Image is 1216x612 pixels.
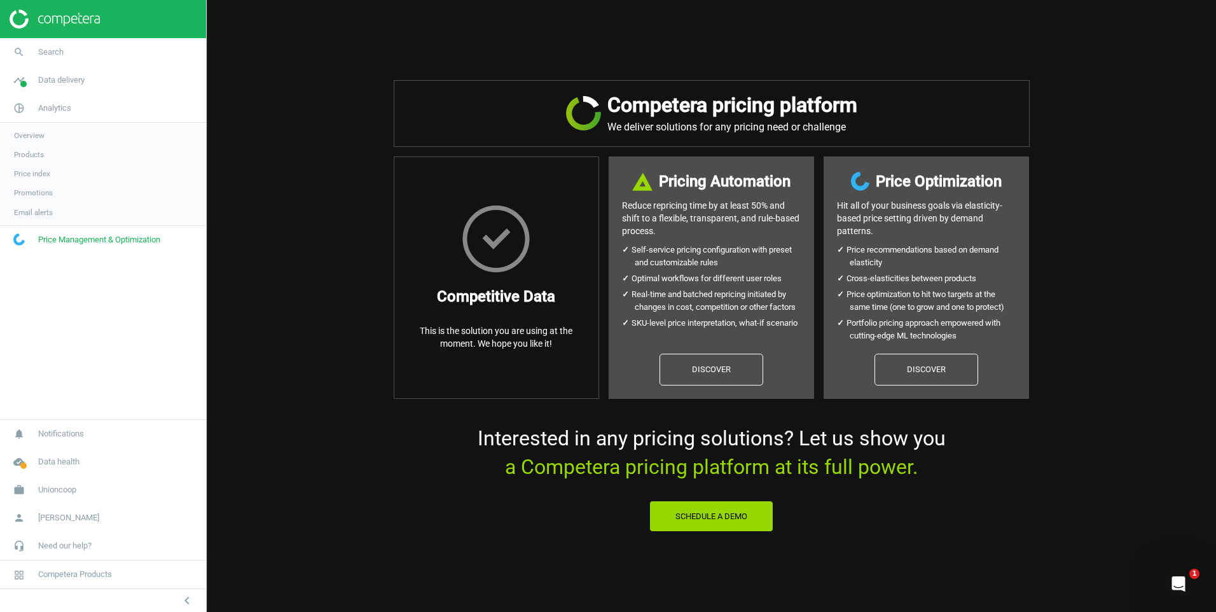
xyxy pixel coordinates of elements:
[632,172,653,191] img: DI+PfHAOTJwAAAAASUVORK5CYII=
[38,512,99,524] span: [PERSON_NAME]
[566,96,601,130] img: JRVR7TKHubxRX4WiWFsHXLVQu3oYgKr0EdU6k5jjvBYYAAAAAElFTkSuQmCC
[179,593,195,608] i: chevron_left
[505,455,918,479] span: a Competera pricing platform at its full power.
[38,234,160,246] span: Price Management & Optimization
[38,484,76,496] span: Unioncoop
[622,199,801,237] p: Reduce repricing time by at least 50% and shift to a flexible, transparent, and rule-based process.
[407,324,586,350] p: This is the solution you are using at the moment. We hope you like it!
[14,150,44,160] span: Products
[38,456,79,468] span: Data health
[14,207,53,218] span: Email alerts
[607,121,857,134] p: We deliver solutions for any pricing need or challenge
[851,172,869,191] img: wGWNvw8QSZomAAAAABJRU5ErkJggg==
[13,233,25,246] img: wGWNvw8QSZomAAAAABJRU5ErkJggg==
[7,68,31,92] i: timeline
[635,288,801,314] li: Real-time and batched repricing initiated by changes in cost, competition or other factors
[7,478,31,502] i: work
[850,272,1016,285] li: Cross-elasticities between products
[607,94,857,117] h2: Competera pricing platform
[635,244,801,269] li: Self-service pricing configuration with preset and customizable rules
[659,170,791,193] h3: Pricing Automation
[7,422,31,446] i: notifications
[1189,569,1199,579] span: 1
[649,501,773,532] button: Schedule a Demo
[38,569,112,580] span: Competera Products
[171,592,203,609] button: chevron_left
[7,450,31,474] i: cloud_done
[7,96,31,120] i: pie_chart_outlined
[874,354,978,386] a: Discover
[837,199,1016,237] p: Hit all of your business goals via elasticity- based price setting driven by demand patterns.
[14,130,45,141] span: Overview
[7,40,31,64] i: search
[635,317,801,330] li: SKU-level price interpretation, what-if scenario
[1163,569,1194,599] iframe: Intercom live chat
[635,272,801,285] li: Optimal workflows for different user roles
[38,102,71,114] span: Analytics
[437,285,555,308] h3: Competitive Data
[462,205,530,272] img: HxscrLsMTvcLXxPnqlhRQhRi+upeiQYiT7g7j1jdpu6T9n6zgWWHzG7gAAAABJRU5ErkJggg==
[850,244,1016,269] li: Price recommendations based on demand elasticity
[38,540,92,552] span: Need our help?
[850,288,1016,314] li: Price optimization to hit two targets at the same time (one to grow and one to protect)
[876,170,1002,193] h3: Price Optimization
[38,74,85,86] span: Data delivery
[14,169,50,179] span: Price index
[14,188,53,198] span: Promotions
[394,424,1030,482] p: Interested in any pricing solutions? Let us show you
[7,534,31,558] i: headset_mic
[660,354,763,386] a: Discover
[7,506,31,530] i: person
[850,317,1016,342] li: Portfolio pricing approach empowered with cutting-edge ML technologies
[10,10,100,29] img: ajHJNr6hYgQAAAAASUVORK5CYII=
[38,46,64,58] span: Search
[38,428,84,440] span: Notifications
